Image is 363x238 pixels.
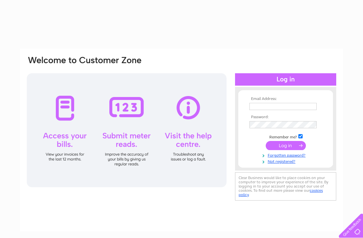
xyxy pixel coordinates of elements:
th: Password: [248,115,324,119]
input: Submit [266,141,306,150]
td: Remember me? [248,133,324,140]
th: Email Address: [248,97,324,101]
div: Clear Business would like to place cookies on your computer to improve your experience of the sit... [235,172,336,201]
a: Not registered? [249,158,324,164]
a: Forgotten password? [249,152,324,158]
a: cookies policy [239,188,323,197]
